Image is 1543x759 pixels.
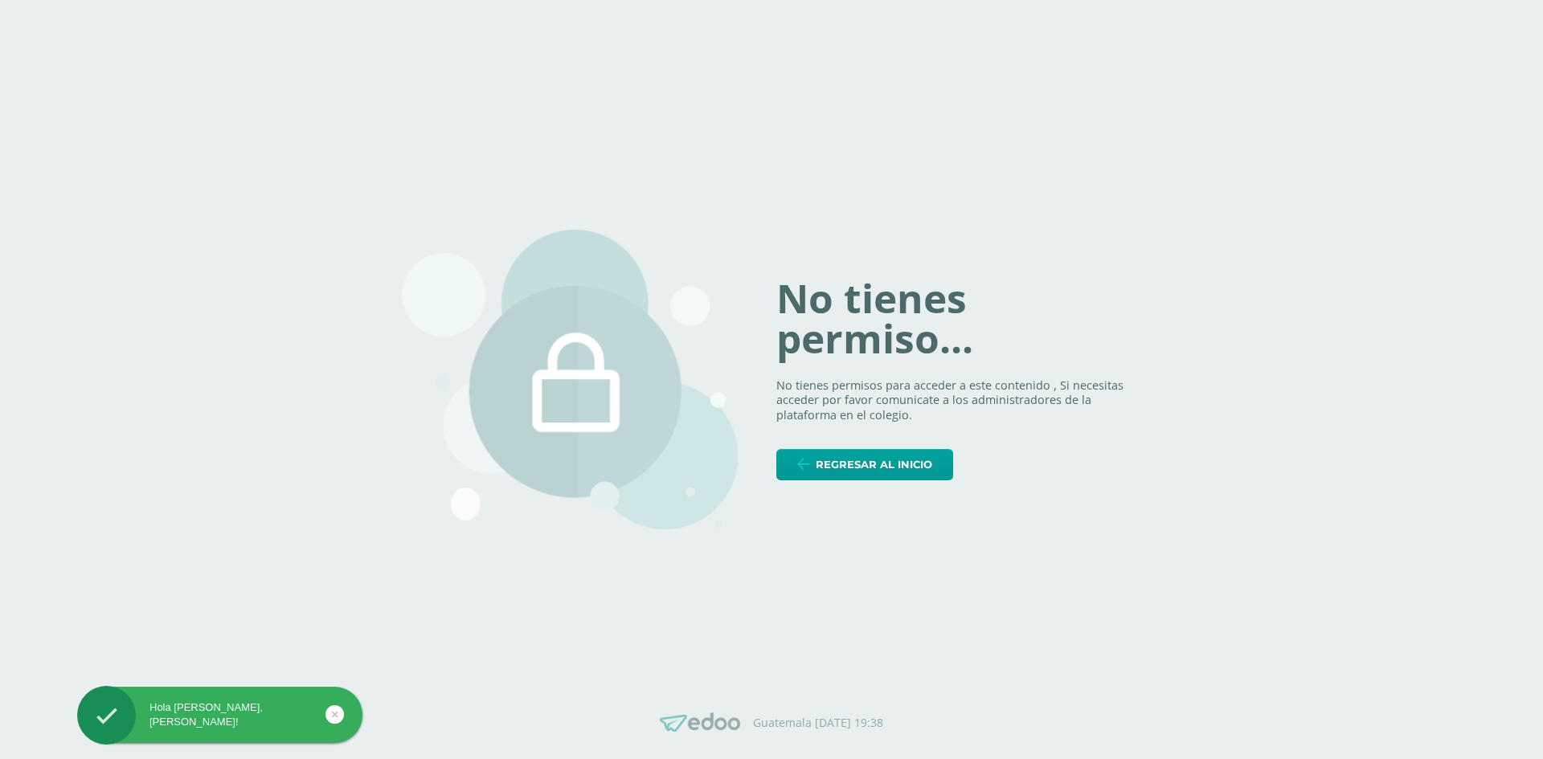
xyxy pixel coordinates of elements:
[776,378,1141,423] p: No tienes permisos para acceder a este contenido , Si necesitas acceder por favor comunicate a lo...
[776,279,1141,358] h1: No tienes permiso...
[77,700,362,729] div: Hola [PERSON_NAME], [PERSON_NAME]!
[402,230,738,530] img: 403.png
[776,449,953,480] a: Regresar al inicio
[753,716,883,730] p: Guatemala [DATE] 19:38
[816,450,932,479] span: Regresar al inicio
[660,712,740,732] img: Edoo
